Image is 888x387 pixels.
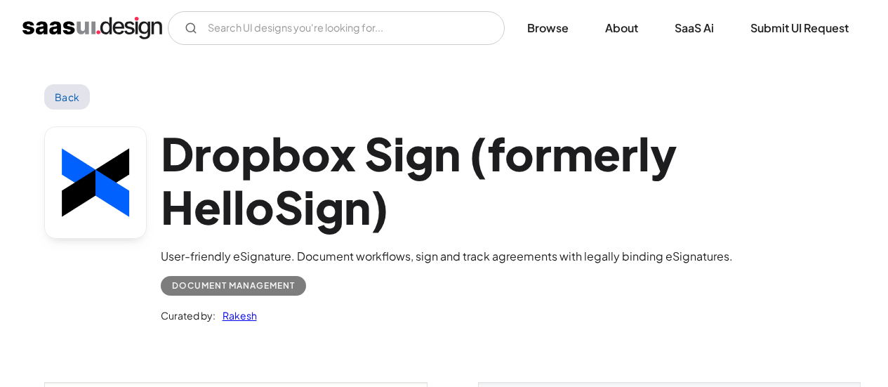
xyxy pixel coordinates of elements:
div: User-friendly eSignature. Document workflows, sign and track agreements with legally binding eSig... [161,248,844,265]
a: Back [44,84,90,110]
a: Rakesh [216,307,257,324]
div: Curated by: [161,307,216,324]
form: Email Form [168,11,505,45]
a: Browse [510,13,585,44]
input: Search UI designs you're looking for... [168,11,505,45]
a: home [22,17,162,39]
h1: Dropbox Sign (formerly HelloSign) [161,126,844,235]
div: Document Management [172,277,295,294]
a: Submit UI Request [734,13,866,44]
a: SaaS Ai [658,13,731,44]
a: About [588,13,655,44]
